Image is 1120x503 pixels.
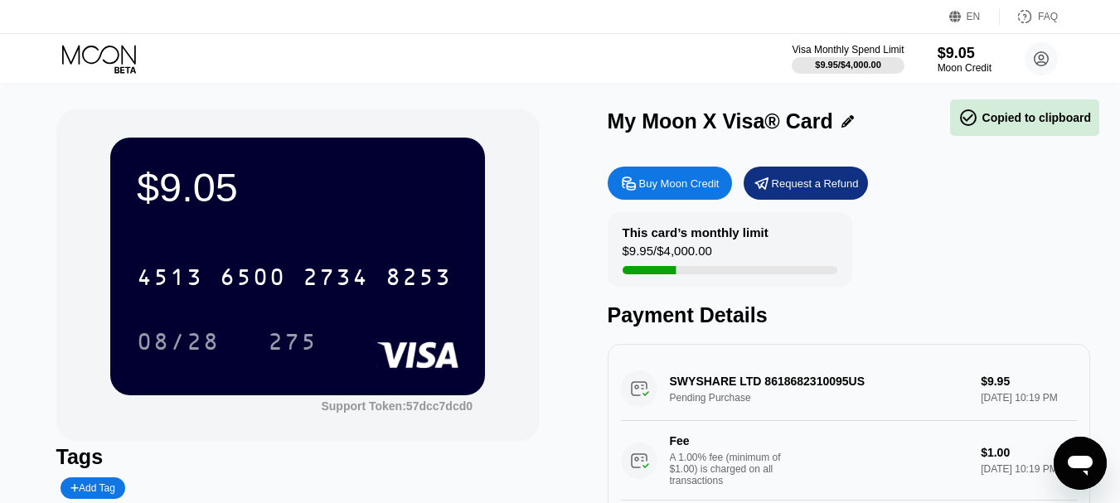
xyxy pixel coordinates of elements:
span:  [958,108,978,128]
div: Copied to clipboard [958,108,1091,128]
div: Fee [670,434,786,447]
iframe: Button to launch messaging window [1054,437,1107,490]
div: Support Token:57dcc7dcd0 [321,399,473,413]
div: Payment Details [608,303,1091,327]
div: Add Tag [70,482,115,494]
div: Visa Monthly Spend Limit [792,44,904,56]
div: $9.05 [938,45,992,62]
div: 275 [268,331,318,357]
div: Add Tag [61,477,125,499]
div: This card’s monthly limit [623,225,768,239]
div: $9.95 / $4,000.00 [623,244,712,266]
div: Visa Monthly Spend Limit$9.95/$4,000.00 [792,44,904,74]
div: FeeA 1.00% fee (minimum of $1.00) is charged on all transactions$1.00[DATE] 10:19 PM [621,421,1078,501]
div: Buy Moon Credit [608,167,732,200]
div: [DATE] 10:19 PM [981,463,1077,475]
div: 4513650027348253 [127,256,462,297]
div: $1.00 [981,446,1077,459]
div: Moon Credit [938,62,992,74]
div: 275 [255,321,330,362]
div: Request a Refund [744,167,868,200]
div: $9.05Moon Credit [938,45,992,74]
div: My Moon X Visa® Card [608,109,833,133]
div: FAQ [1038,11,1058,22]
div: 08/28 [137,331,220,357]
div: $9.05 [137,164,458,210]
div: A 1.00% fee (minimum of $1.00) is charged on all transactions [670,452,794,486]
div: 2734 [303,266,369,293]
div: Buy Moon Credit [639,177,720,191]
div: Tags [56,445,540,469]
div: Request a Refund [772,177,859,191]
div: 6500 [220,266,286,293]
div: 4513 [137,266,203,293]
div: $9.95 / $4,000.00 [815,60,881,70]
div: EN [949,8,1000,25]
div: EN [967,11,981,22]
div: 08/28 [124,321,232,362]
div: 8253 [385,266,452,293]
div: Support Token: 57dcc7dcd0 [321,399,473,413]
div: FAQ [1000,8,1058,25]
